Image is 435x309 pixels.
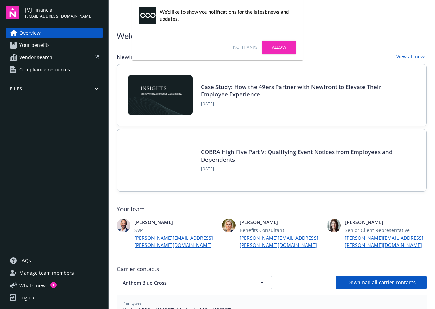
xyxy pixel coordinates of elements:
img: BLOG-Card Image - Compliance - COBRA High Five Pt 5 - 09-11-25.jpg [128,140,193,180]
span: Your team [117,205,427,213]
img: photo [327,219,341,232]
img: Card Image - INSIGHTS copy.png [128,75,193,115]
span: [DATE] [201,166,407,172]
span: [PERSON_NAME] [345,219,425,226]
span: Vendor search [19,52,52,63]
a: Allow [262,41,296,54]
span: JMJ Financial [25,6,93,13]
div: We'd like to show you notifications for the latest news and updates. [160,8,292,22]
button: Files [6,86,103,94]
img: navigator-logo.svg [6,6,19,19]
a: Compliance resources [6,64,103,75]
button: JMJ Financial[EMAIL_ADDRESS][DOMAIN_NAME] [25,6,103,19]
a: Your benefits [6,40,103,51]
span: [EMAIL_ADDRESS][DOMAIN_NAME] [25,13,93,19]
a: No, thanks [233,44,257,50]
span: [PERSON_NAME] [134,219,215,226]
a: Vendor search [6,52,103,63]
a: COBRA High Five Part V: Qualifying Event Notices from Employees and Dependents [201,148,393,163]
span: [DATE] [201,101,407,107]
a: Case Study: How the 49ers Partner with Newfront to Elevate Their Employee Experience [201,83,381,98]
span: Your benefits [19,40,50,51]
a: View all news [396,53,427,61]
span: Welcome to Navigator , [PERSON_NAME] [117,30,268,42]
span: Overview [19,28,41,38]
span: Newfront news [117,53,158,61]
span: [PERSON_NAME] [240,219,320,226]
span: Compliance resources [19,64,70,75]
img: photo [222,219,236,232]
a: Overview [6,28,103,38]
img: photo [117,219,130,232]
